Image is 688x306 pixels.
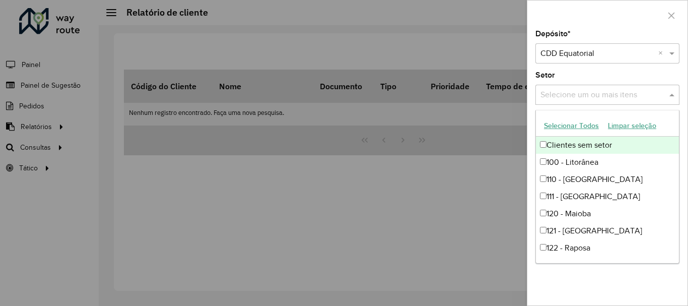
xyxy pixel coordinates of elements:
[536,188,679,205] div: 111 - [GEOGRAPHIC_DATA]
[658,47,667,59] span: Clear all
[536,205,679,222] div: 120 - Maioba
[535,69,555,81] label: Setor
[535,110,679,264] ng-dropdown-panel: Options list
[536,257,679,274] div: 130 - Turu
[535,28,571,40] label: Depósito
[536,239,679,257] div: 122 - Raposa
[536,222,679,239] div: 121 - [GEOGRAPHIC_DATA]
[536,137,679,154] div: Clientes sem setor
[603,118,661,134] button: Limpar seleção
[536,171,679,188] div: 110 - [GEOGRAPHIC_DATA]
[539,118,603,134] button: Selecionar Todos
[536,154,679,171] div: 100 - Litorânea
